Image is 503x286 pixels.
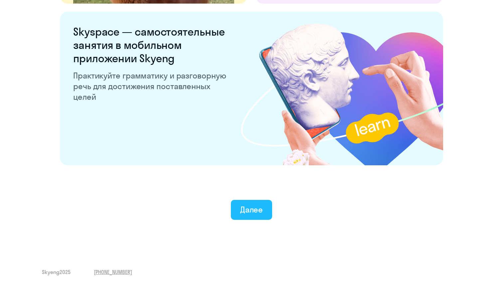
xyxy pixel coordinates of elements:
[94,268,132,276] a: [PHONE_NUMBER]
[73,70,228,102] p: Практикуйте грамматику и разговорную речь для достижения поставленных целей
[73,25,228,65] h6: Skyspace — самостоятельные занятия в мобильном приложении Skyeng
[240,204,263,215] div: Далее
[42,268,71,276] span: Skyeng 2025
[231,200,272,220] button: Далее
[241,12,443,165] img: skyspace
